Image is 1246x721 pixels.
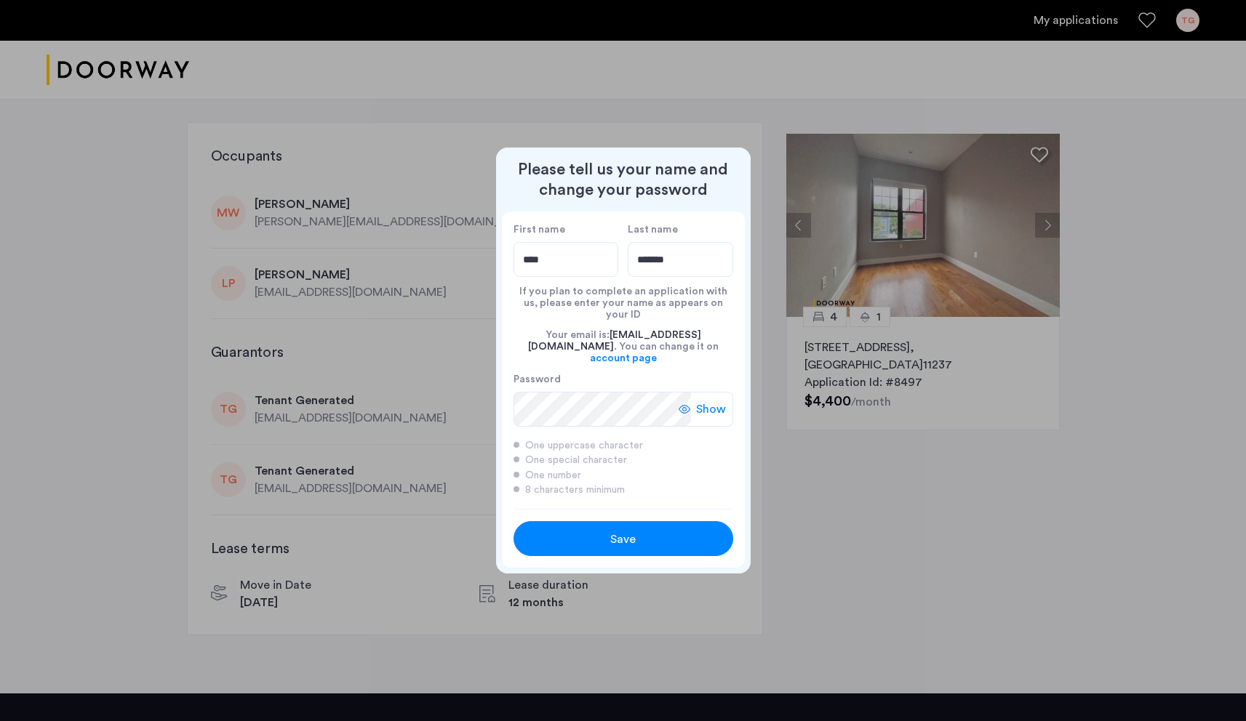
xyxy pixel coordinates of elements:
[514,483,733,497] div: 8 characters minimum
[514,438,733,453] div: One uppercase character
[628,223,733,236] label: Last name
[502,159,745,200] h2: Please tell us your name and change your password
[514,373,691,386] label: Password
[590,353,657,364] a: account page
[514,277,733,321] div: If you plan to complete an application with us, please enter your name as appears on your ID
[610,531,636,548] span: Save
[514,468,733,483] div: One number
[696,400,726,418] span: Show
[528,330,701,352] span: [EMAIL_ADDRESS][DOMAIN_NAME]
[514,223,619,236] label: First name
[514,453,733,467] div: One special character
[514,321,733,373] div: Your email is: . You can change it on
[514,521,733,556] button: button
